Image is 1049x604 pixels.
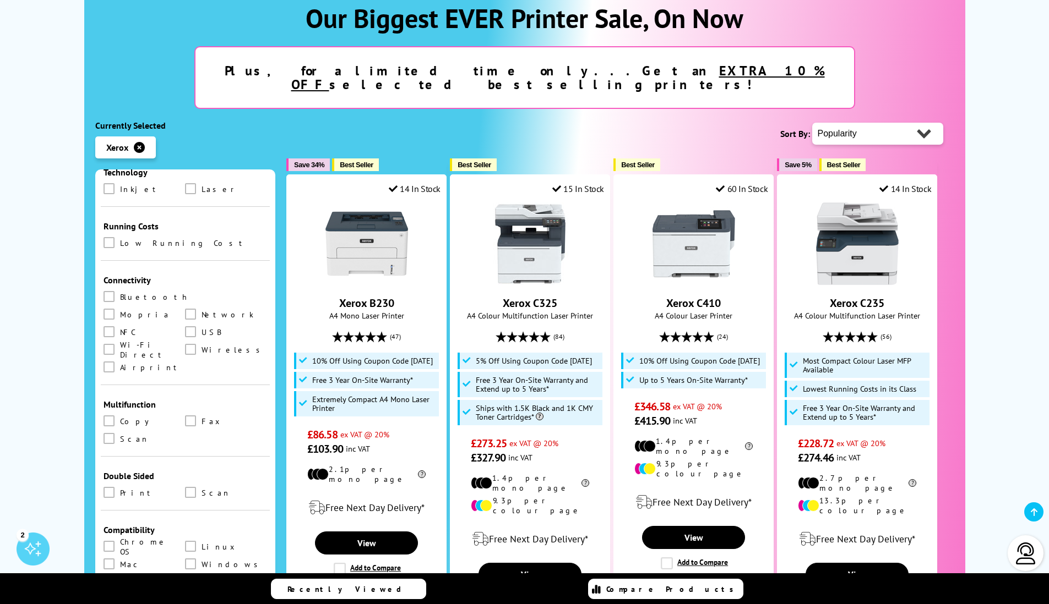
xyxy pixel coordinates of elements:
strong: Plus, for a limited time only...Get an selected best selling printers! [225,62,825,93]
img: user-headset-light.svg [1015,542,1037,564]
span: Sort By: [780,128,810,139]
h1: Our Biggest EVER Printer Sale, On Now [95,1,954,35]
span: Wi-Fi Direct [120,344,186,356]
span: USB [202,326,221,338]
button: Best Seller [819,158,866,171]
span: £86.58 [307,427,338,442]
a: Xerox B230 [339,296,394,310]
span: A4 Colour Multifunction Laser Printer [456,310,604,321]
span: inc VAT [508,452,532,463]
li: 1.4p per mono page [634,436,753,456]
span: inc VAT [346,443,370,454]
span: £274.46 [798,451,834,465]
a: Xerox C325 [503,296,557,310]
div: 14 In Stock [879,183,931,194]
span: ex VAT @ 20% [836,438,885,448]
button: Best Seller [613,158,660,171]
span: Best Seller [340,161,373,169]
a: Xerox C410 [666,296,721,310]
button: Best Seller [450,158,497,171]
span: (24) [717,326,728,347]
span: ex VAT @ 20% [509,438,558,448]
div: Connectivity [104,274,268,285]
div: modal_delivery [783,524,931,554]
a: Compare Products [588,579,743,599]
div: 2 [17,529,29,541]
span: Most Compact Colour Laser MFP Available [803,356,927,374]
li: 2.7p per mono page [798,473,916,493]
li: 1.4p per mono page [471,473,589,493]
div: Compatibility [104,524,268,535]
span: Bluetooth [120,291,189,303]
a: Xerox C325 [489,276,572,287]
span: Scan [202,487,231,499]
span: (84) [553,326,564,347]
span: ex VAT @ 20% [340,429,389,440]
div: modal_delivery [456,524,604,554]
span: inc VAT [836,452,861,463]
span: Inkjet [120,183,161,195]
span: (56) [880,326,892,347]
span: Lowest Running Costs in its Class [803,385,916,393]
span: £346.58 [634,399,670,414]
span: Laser [202,183,238,195]
span: Recently Viewed [287,584,412,594]
span: 10% Off Using Coupon Code [DATE] [312,356,433,365]
a: View [479,563,581,586]
span: Wireless [202,344,266,356]
span: Windows [202,558,264,570]
li: 2.1p per mono page [307,464,426,484]
u: EXTRA 10% OFF [291,62,825,93]
span: Up to 5 Years On-Site Warranty* [639,376,748,385]
a: Recently Viewed [271,579,426,599]
span: ex VAT @ 20% [673,401,722,411]
span: Chrome OS [120,541,186,553]
span: Low Running Cost [120,237,247,249]
span: A4 Colour Laser Printer [619,310,768,321]
li: 13.3p per colour page [798,496,916,515]
li: 9.3p per colour page [471,496,589,515]
span: 5% Off Using Coupon Code [DATE] [476,356,592,365]
a: Xerox B230 [325,276,408,287]
span: A4 Colour Multifunction Laser Printer [783,310,931,321]
span: £273.25 [471,436,507,451]
span: 10% Off Using Coupon Code [DATE] [639,356,760,365]
label: Add to Compare [334,563,401,575]
span: Copy [120,415,157,427]
span: Network [202,309,254,321]
span: Airprint [120,361,182,374]
span: inc VAT [673,415,697,426]
span: Best Seller [827,161,861,169]
span: A4 Mono Laser Printer [292,310,441,321]
span: £228.72 [798,436,834,451]
span: Mopria [120,309,170,321]
div: Double Sided [104,470,268,481]
span: £415.90 [634,414,670,428]
span: Free 3 Year On-Site Warranty and Extend up to 5 Years* [803,404,927,421]
span: (47) [390,326,401,347]
div: 60 In Stock [716,183,768,194]
span: Best Seller [458,161,491,169]
a: View [642,526,744,549]
div: Running Costs [104,221,268,232]
img: Xerox C325 [489,202,572,285]
a: Xerox C235 [816,276,899,287]
li: 9.3p per colour page [634,459,753,479]
span: Fax [202,415,224,427]
a: Xerox C410 [653,276,735,287]
div: Currently Selected [95,120,276,131]
div: 14 In Stock [389,183,441,194]
img: Xerox B230 [325,202,408,285]
span: Save 5% [785,161,811,169]
span: Best Seller [621,161,655,169]
span: NFC [120,326,135,338]
span: Print [120,487,155,499]
img: Xerox C410 [653,202,735,285]
div: Technology [104,167,268,178]
div: 15 In Stock [552,183,604,194]
div: modal_delivery [619,487,768,518]
span: Xerox [106,142,128,153]
span: Extremely Compact A4 Mono Laser Printer [312,395,437,413]
span: £327.90 [471,451,506,465]
span: Mac [120,558,142,570]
